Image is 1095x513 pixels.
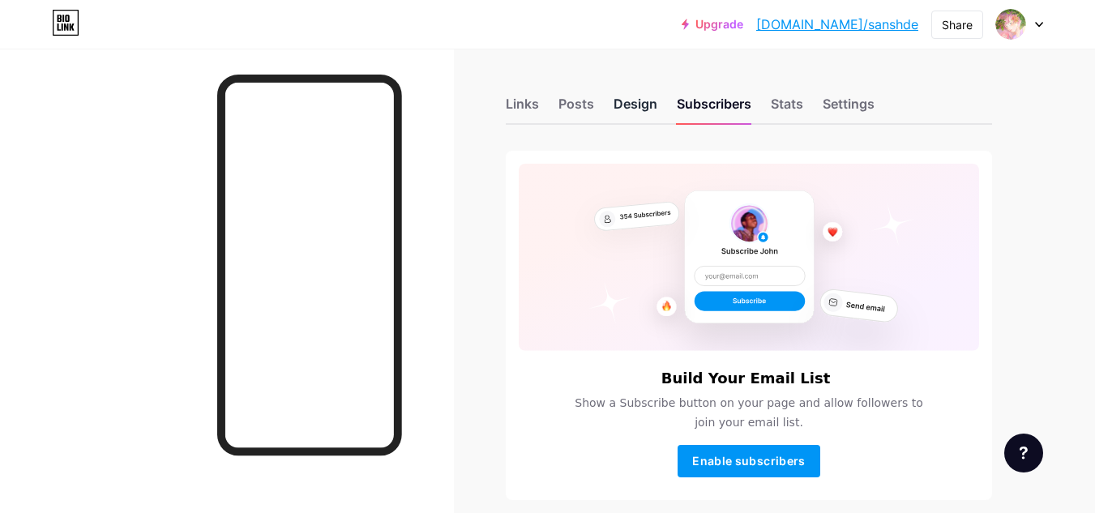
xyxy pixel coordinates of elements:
[771,94,803,123] div: Stats
[692,454,805,468] span: Enable subscribers
[995,9,1026,40] img: sanshde
[756,15,918,34] a: [DOMAIN_NAME]/sanshde
[823,94,875,123] div: Settings
[678,445,820,477] button: Enable subscribers
[677,94,751,123] div: Subscribers
[558,94,594,123] div: Posts
[661,370,831,387] h6: Build Your Email List
[942,16,973,33] div: Share
[682,18,743,31] a: Upgrade
[614,94,657,123] div: Design
[506,94,539,123] div: Links
[565,393,933,432] span: Show a Subscribe button on your page and allow followers to join your email list.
